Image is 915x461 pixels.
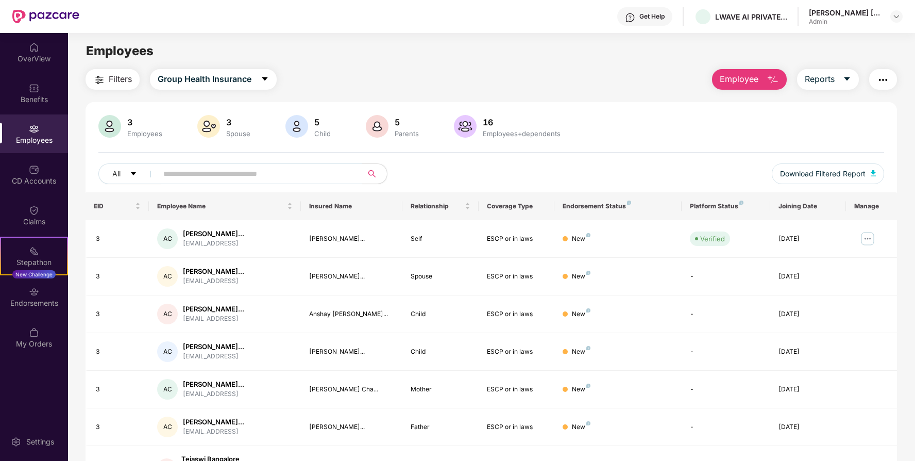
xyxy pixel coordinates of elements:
[772,163,884,184] button: Download Filtered Report
[700,234,725,244] div: Verified
[487,422,547,432] div: ESCP or in laws
[487,272,547,282] div: ESCP or in laws
[96,272,141,282] div: 3
[586,384,590,388] img: svg+xml;base64,PHN2ZyB4bWxucz0iaHR0cDovL3d3dy53My5vcmcvMjAwMC9zdmciIHdpZHRoPSI4IiBoZWlnaHQ9IjgiIH...
[572,234,590,244] div: New
[29,327,39,338] img: svg+xml;base64,PHN2ZyBpZD0iTXlfT3JkZXJzIiBkYXRhLW5hbWU9Ik15IE9yZGVycyIgeG1sbnM9Imh0dHA6Ly93d3cudz...
[309,347,394,357] div: [PERSON_NAME]...
[29,205,39,216] img: svg+xml;base64,PHN2ZyBpZD0iQ2xhaW0iIHhtbG5zPSJodHRwOi8vd3d3LnczLm9yZy8yMDAwL3N2ZyIgd2lkdGg9IjIwIi...
[720,73,758,86] span: Employee
[86,192,149,220] th: EID
[454,115,477,138] img: svg+xml;base64,PHN2ZyB4bWxucz0iaHR0cDovL3d3dy53My5vcmcvMjAwMC9zdmciIHhtbG5zOnhsaW5rPSJodHRwOi8vd3...
[130,170,137,178] span: caret-down
[682,258,770,295] td: -
[94,202,133,210] span: EID
[157,341,178,362] div: AC
[312,129,333,138] div: Child
[481,117,563,127] div: 16
[572,272,590,282] div: New
[797,69,859,90] button: Reportscaret-down
[29,83,39,93] img: svg+xml;base64,PHN2ZyBpZD0iQmVuZWZpdHMiIHhtbG5zPSJodHRwOi8vd3d3LnczLm9yZy8yMDAwL3N2ZyIgd2lkdGg9Ij...
[158,73,251,86] span: Group Health Insurance
[487,309,547,319] div: ESCP or in laws
[183,352,244,361] div: [EMAIL_ADDRESS]
[362,170,382,178] span: search
[487,347,547,357] div: ESCP or in laws
[309,422,394,432] div: [PERSON_NAME]...
[411,385,470,394] div: Mother
[877,74,889,86] img: svg+xml;base64,PHN2ZyB4bWxucz0iaHR0cDovL3d3dy53My5vcmcvMjAwMC9zdmciIHdpZHRoPSIyNCIgaGVpZ2h0PSIyNC...
[770,192,846,220] th: Joining Date
[23,437,57,447] div: Settings
[309,272,394,282] div: [PERSON_NAME]...
[224,129,252,138] div: Spouse
[487,385,547,394] div: ESCP or in laws
[481,129,563,138] div: Employees+dependents
[29,124,39,134] img: svg+xml;base64,PHN2ZyBpZD0iRW1wbG95ZWVzIiB4bWxucz0iaHR0cDovL3d3dy53My5vcmcvMjAwMC9zdmciIHdpZHRoPS...
[157,304,178,324] div: AC
[892,12,901,21] img: svg+xml;base64,PHN2ZyBpZD0iRHJvcGRvd24tMzJ4MzIiIHhtbG5zPSJodHRwOi8vd3d3LnczLm9yZy8yMDAwL3N2ZyIgd2...
[809,8,881,18] div: [PERSON_NAME] [PERSON_NAME]
[411,422,470,432] div: Father
[778,309,838,319] div: [DATE]
[11,437,21,447] img: svg+xml;base64,PHN2ZyBpZD0iU2V0dGluZy0yMHgyMCIgeG1sbnM9Imh0dHA6Ly93d3cudzMub3JnLzIwMDAvc3ZnIiB3aW...
[393,129,421,138] div: Parents
[682,408,770,446] td: -
[563,202,673,210] div: Endorsement Status
[183,229,244,239] div: [PERSON_NAME]...
[805,73,835,86] span: Reports
[183,314,244,324] div: [EMAIL_ADDRESS]
[183,304,244,314] div: [PERSON_NAME]...
[29,164,39,175] img: svg+xml;base64,PHN2ZyBpZD0iQ0RfQWNjb3VudHMiIGRhdGEtbmFtZT0iQ0QgQWNjb3VudHMiIHhtbG5zPSJodHRwOi8vd3...
[285,115,308,138] img: svg+xml;base64,PHN2ZyB4bWxucz0iaHR0cDovL3d3dy53My5vcmcvMjAwMC9zdmciIHhtbG5zOnhsaW5rPSJodHRwOi8vd3...
[96,309,141,319] div: 3
[639,12,665,21] div: Get Help
[309,234,394,244] div: [PERSON_NAME]...
[96,347,141,357] div: 3
[29,246,39,256] img: svg+xml;base64,PHN2ZyB4bWxucz0iaHR0cDovL3d3dy53My5vcmcvMjAwMC9zdmciIHdpZHRoPSIyMSIgaGVpZ2h0PSIyMC...
[572,385,590,394] div: New
[183,389,244,399] div: [EMAIL_ADDRESS]
[402,192,479,220] th: Relationship
[859,230,876,247] img: manageButton
[767,74,779,86] img: svg+xml;base64,PHN2ZyB4bWxucz0iaHR0cDovL3d3dy53My5vcmcvMjAwMC9zdmciIHhtbG5zOnhsaW5rPSJodHRwOi8vd3...
[362,163,387,184] button: search
[157,202,285,210] span: Employee Name
[366,115,388,138] img: svg+xml;base64,PHN2ZyB4bWxucz0iaHR0cDovL3d3dy53My5vcmcvMjAwMC9zdmciIHhtbG5zOnhsaW5rPSJodHRwOi8vd3...
[312,117,333,127] div: 5
[93,74,106,86] img: svg+xml;base64,PHN2ZyB4bWxucz0iaHR0cDovL3d3dy53My5vcmcvMjAwMC9zdmciIHdpZHRoPSIyNCIgaGVpZ2h0PSIyNC...
[197,115,220,138] img: svg+xml;base64,PHN2ZyB4bWxucz0iaHR0cDovL3d3dy53My5vcmcvMjAwMC9zdmciIHhtbG5zOnhsaW5rPSJodHRwOi8vd3...
[183,239,244,249] div: [EMAIL_ADDRESS]
[479,192,555,220] th: Coverage Type
[778,385,838,394] div: [DATE]
[96,385,141,394] div: 3
[309,309,394,319] div: Anshay [PERSON_NAME]...
[411,234,470,244] div: Self
[780,168,866,179] span: Download Filtered Report
[778,272,838,282] div: [DATE]
[690,202,762,210] div: Platform Status
[1,257,67,268] div: Stepathon
[183,276,244,286] div: [EMAIL_ADDRESS]
[224,117,252,127] div: 3
[183,427,244,437] div: [EMAIL_ADDRESS]
[846,192,896,220] th: Manage
[29,42,39,53] img: svg+xml;base64,PHN2ZyBpZD0iSG9tZSIgeG1sbnM9Imh0dHA6Ly93d3cudzMub3JnLzIwMDAvc3ZnIiB3aWR0aD0iMjAiIG...
[411,309,470,319] div: Child
[411,272,470,282] div: Spouse
[778,347,838,357] div: [DATE]
[157,417,178,437] div: AC
[301,192,402,220] th: Insured Name
[149,192,301,220] th: Employee Name
[183,267,244,276] div: [PERSON_NAME]...
[183,380,244,389] div: [PERSON_NAME]...
[843,75,851,84] span: caret-down
[86,43,154,58] span: Employees
[393,117,421,127] div: 5
[712,69,787,90] button: Employee
[586,271,590,275] img: svg+xml;base64,PHN2ZyB4bWxucz0iaHR0cDovL3d3dy53My5vcmcvMjAwMC9zdmciIHdpZHRoPSI4IiBoZWlnaHQ9IjgiIH...
[411,347,470,357] div: Child
[125,129,164,138] div: Employees
[183,342,244,352] div: [PERSON_NAME]...
[778,422,838,432] div: [DATE]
